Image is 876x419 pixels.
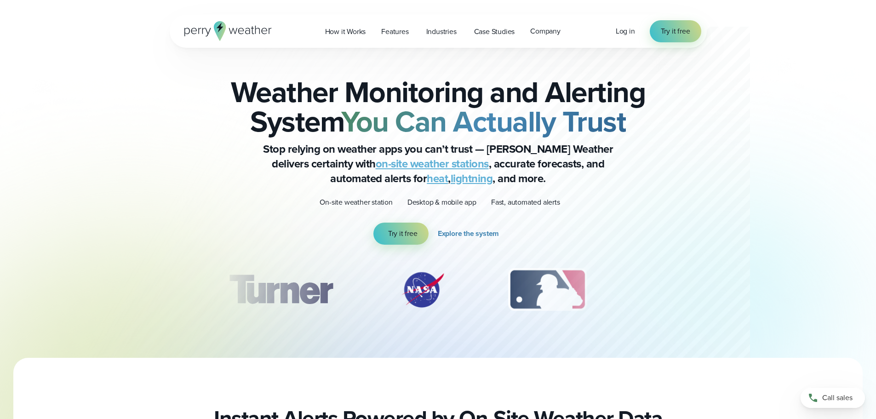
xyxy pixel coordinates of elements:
[254,142,622,186] p: Stop relying on weather apps you can’t trust — [PERSON_NAME] Weather delivers certainty with , ac...
[216,267,661,317] div: slideshow
[216,77,661,136] h2: Weather Monitoring and Alerting System
[640,267,714,313] img: PGA.svg
[499,267,596,313] div: 3 of 12
[376,155,489,172] a: on-site weather stations
[499,267,596,313] img: MLB.svg
[661,26,690,37] span: Try it free
[640,267,714,313] div: 4 of 12
[427,170,448,187] a: heat
[650,20,701,42] a: Try it free
[381,26,408,37] span: Features
[388,228,418,239] span: Try it free
[822,392,853,403] span: Call sales
[325,26,366,37] span: How it Works
[530,26,561,37] span: Company
[320,197,392,208] p: On-site weather station
[616,26,635,37] a: Log in
[438,228,499,239] span: Explore the system
[491,197,560,208] p: Fast, automated alerts
[215,267,346,313] img: Turner-Construction_1.svg
[466,22,523,41] a: Case Studies
[616,26,635,36] span: Log in
[390,267,455,313] div: 2 of 12
[438,223,503,245] a: Explore the system
[801,388,865,408] a: Call sales
[341,100,626,143] strong: You Can Actually Trust
[373,223,429,245] a: Try it free
[426,26,457,37] span: Industries
[390,267,455,313] img: NASA.svg
[451,170,493,187] a: lightning
[215,267,346,313] div: 1 of 12
[474,26,515,37] span: Case Studies
[407,197,476,208] p: Desktop & mobile app
[317,22,374,41] a: How it Works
